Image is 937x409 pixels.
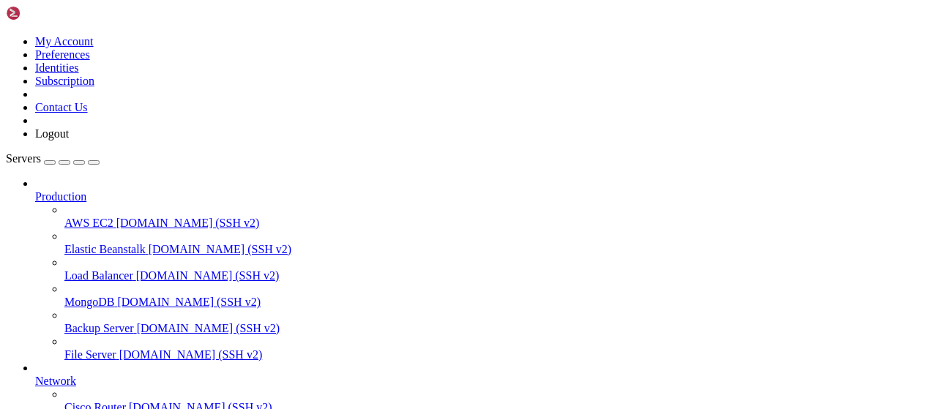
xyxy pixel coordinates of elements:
[64,348,931,361] a: File Server [DOMAIN_NAME] (SSH v2)
[64,322,134,334] span: Backup Server
[116,217,260,229] span: [DOMAIN_NAME] (SSH v2)
[64,243,146,255] span: Elastic Beanstalk
[64,203,931,230] li: AWS EC2 [DOMAIN_NAME] (SSH v2)
[6,6,90,20] img: Shellngn
[64,269,931,282] a: Load Balancer [DOMAIN_NAME] (SSH v2)
[35,177,931,361] li: Production
[35,61,79,74] a: Identities
[35,48,90,61] a: Preferences
[35,190,86,203] span: Production
[64,243,931,256] a: Elastic Beanstalk [DOMAIN_NAME] (SSH v2)
[35,35,94,48] a: My Account
[35,75,94,87] a: Subscription
[35,127,69,140] a: Logout
[64,296,931,309] a: MongoDB [DOMAIN_NAME] (SSH v2)
[149,243,292,255] span: [DOMAIN_NAME] (SSH v2)
[64,296,114,308] span: MongoDB
[6,152,41,165] span: Servers
[64,322,931,335] a: Backup Server [DOMAIN_NAME] (SSH v2)
[137,322,280,334] span: [DOMAIN_NAME] (SSH v2)
[64,230,931,256] li: Elastic Beanstalk [DOMAIN_NAME] (SSH v2)
[6,152,100,165] a: Servers
[64,217,931,230] a: AWS EC2 [DOMAIN_NAME] (SSH v2)
[119,348,263,361] span: [DOMAIN_NAME] (SSH v2)
[64,309,931,335] li: Backup Server [DOMAIN_NAME] (SSH v2)
[64,282,931,309] li: MongoDB [DOMAIN_NAME] (SSH v2)
[64,256,931,282] li: Load Balancer [DOMAIN_NAME] (SSH v2)
[64,217,113,229] span: AWS EC2
[35,375,76,387] span: Network
[136,269,280,282] span: [DOMAIN_NAME] (SSH v2)
[64,269,133,282] span: Load Balancer
[35,190,931,203] a: Production
[35,101,88,113] a: Contact Us
[64,335,931,361] li: File Server [DOMAIN_NAME] (SSH v2)
[64,348,116,361] span: File Server
[117,296,261,308] span: [DOMAIN_NAME] (SSH v2)
[35,375,931,388] a: Network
